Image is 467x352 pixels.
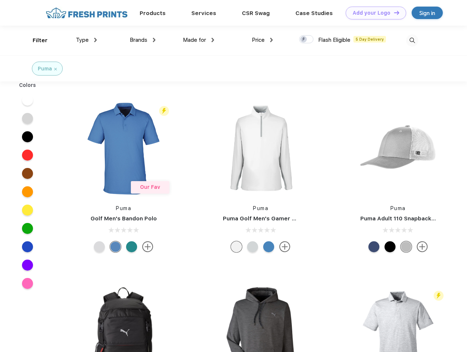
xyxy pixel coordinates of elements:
[91,215,157,222] a: Golf Men's Bandon Polo
[14,81,42,89] div: Colors
[231,241,242,252] div: Bright White
[116,205,131,211] a: Puma
[223,215,339,222] a: Puma Golf Men's Gamer Golf Quarter-Zip
[75,100,172,197] img: func=resize&h=266
[191,10,216,16] a: Services
[253,205,268,211] a: Puma
[385,241,396,252] div: Pma Blk Pma Blk
[412,7,443,19] a: Sign in
[183,37,206,43] span: Made for
[159,106,169,116] img: flash_active_toggle.svg
[33,36,48,45] div: Filter
[76,37,89,43] span: Type
[318,37,350,43] span: Flash Eligible
[406,34,418,47] img: desktop_search.svg
[212,100,309,197] img: func=resize&h=266
[394,11,399,15] img: DT
[110,241,121,252] div: Lake Blue
[353,10,390,16] div: Add your Logo
[54,68,57,70] img: filter_cancel.svg
[212,38,214,42] img: dropdown.png
[44,7,130,19] img: fo%20logo%202.webp
[140,184,160,190] span: Our Fav
[417,241,428,252] img: more.svg
[401,241,412,252] div: Quarry with Brt Whit
[38,65,52,73] div: Puma
[140,10,166,16] a: Products
[279,241,290,252] img: more.svg
[270,38,273,42] img: dropdown.png
[434,291,444,301] img: flash_active_toggle.svg
[94,38,97,42] img: dropdown.png
[142,241,153,252] img: more.svg
[263,241,274,252] div: Bright Cobalt
[349,100,447,197] img: func=resize&h=266
[94,241,105,252] div: High Rise
[419,9,435,17] div: Sign in
[390,205,406,211] a: Puma
[130,37,147,43] span: Brands
[353,36,386,43] span: 5 Day Delivery
[126,241,137,252] div: Green Lagoon
[252,37,265,43] span: Price
[153,38,155,42] img: dropdown.png
[242,10,270,16] a: CSR Swag
[247,241,258,252] div: High Rise
[368,241,379,252] div: Peacoat Qut Shd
